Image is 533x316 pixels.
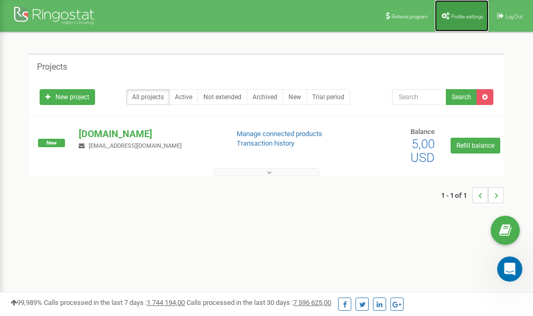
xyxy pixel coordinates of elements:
[441,177,504,214] nav: ...
[293,299,331,307] u: 7 596 625,00
[283,89,307,105] a: New
[37,62,67,72] h5: Projects
[237,130,322,138] a: Manage connected products
[44,299,185,307] span: Calls processed in the last 7 days :
[247,89,283,105] a: Archived
[126,89,170,105] a: All projects
[186,299,331,307] span: Calls processed in the last 30 days :
[392,89,446,105] input: Search
[147,299,185,307] u: 1 744 194,00
[11,299,42,307] span: 99,989%
[198,89,247,105] a: Not extended
[497,256,522,282] iframe: Intercom live chat
[506,14,522,20] span: Log Out
[89,142,182,149] span: [EMAIL_ADDRESS][DOMAIN_NAME]
[451,138,500,154] a: Refill balance
[451,14,483,20] span: Profile settings
[40,89,95,105] a: New project
[79,127,219,141] p: [DOMAIN_NAME]
[237,139,294,147] a: Transaction history
[410,137,435,165] span: 5,00 USD
[306,89,350,105] a: Trial period
[441,187,472,203] span: 1 - 1 of 1
[38,139,65,147] span: New
[410,128,435,136] span: Balance
[391,14,428,20] span: Referral program
[446,89,477,105] button: Search
[169,89,198,105] a: Active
